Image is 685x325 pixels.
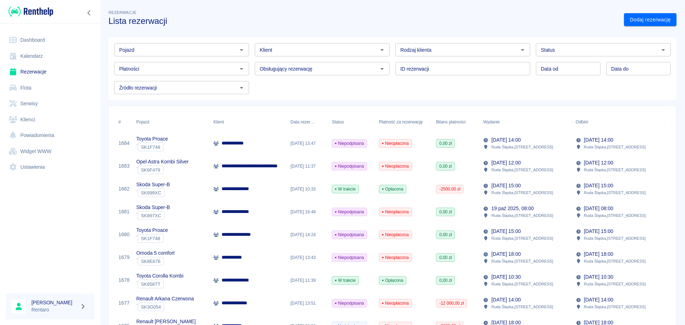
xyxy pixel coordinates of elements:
[108,10,136,15] span: Rezerwacje
[518,45,528,55] button: Otwórz
[287,200,328,223] div: [DATE] 16:48
[138,304,164,310] span: SK3G054
[584,258,646,264] p: Ruda Śląska , [STREET_ADDRESS]
[436,112,466,132] div: Bilans płatności
[436,254,455,261] span: 0,00 zł
[572,112,665,132] div: Odbiór
[118,254,130,261] a: 1679
[584,182,613,189] p: [DATE] 15:00
[379,232,411,238] span: Nieopłacona
[136,257,174,265] div: `
[136,249,174,257] p: Omoda 5 comfort
[491,144,553,150] p: Ruda Śląska , [STREET_ADDRESS]
[138,281,163,287] span: SK858TT
[576,112,589,132] div: Odbiór
[332,186,359,192] span: W trakcie
[136,234,168,243] div: `
[536,62,600,75] input: DD.MM.YYYY
[436,232,455,238] span: 0,00 zł
[287,269,328,292] div: [DATE] 11:39
[237,45,247,55] button: Otwórz
[491,136,521,144] p: [DATE] 14:00
[287,178,328,200] div: [DATE] 10:33
[138,236,163,241] span: SK1F748
[584,159,613,167] p: [DATE] 12:00
[6,32,95,48] a: Dashboard
[136,158,189,166] p: Opel Astra Kombi Silver
[375,112,432,132] div: Płatność za rezerwację
[491,212,553,219] p: Ruda Śląska , [STREET_ADDRESS]
[379,112,423,132] div: Płatność za rezerwację
[287,155,328,178] div: [DATE] 11:37
[6,6,53,17] a: Renthelp logo
[118,276,130,284] a: 1678
[377,45,387,55] button: Otwórz
[136,280,183,288] div: `
[136,211,170,220] div: `
[332,254,367,261] span: Niepodpisana
[290,112,315,132] div: Data rezerwacji
[287,223,328,246] div: [DATE] 14:24
[287,292,328,315] div: [DATE] 13:51
[84,8,95,17] button: Zwiń nawigację
[136,227,168,234] p: Toyota Proace
[136,143,168,151] div: `
[491,304,553,310] p: Ruda Śląska , [STREET_ADDRESS]
[379,300,411,306] span: Nieopłacona
[118,162,130,170] a: 1683
[287,246,328,269] div: [DATE] 13:43
[584,212,646,219] p: Ruda Śląska , [STREET_ADDRESS]
[118,299,130,307] a: 1677
[491,167,553,173] p: Ruda Śląska , [STREET_ADDRESS]
[332,300,367,306] span: Niepodpisana
[332,277,359,284] span: W trakcie
[138,213,164,218] span: SK897XC
[210,112,287,132] div: Klient
[379,163,411,169] span: Nieopłacona
[436,209,455,215] span: 0,00 zł
[136,295,194,303] p: Renault Arkana Czerwona
[584,273,613,281] p: [DATE] 10:30
[379,209,411,215] span: Nieopłacona
[584,144,646,150] p: Ruda Śląska , [STREET_ADDRESS]
[315,117,325,127] button: Sort
[584,296,613,304] p: [DATE] 14:00
[133,112,210,132] div: Pojazd
[379,277,406,284] span: Opłacona
[658,45,668,55] button: Otwórz
[584,281,646,287] p: Ruda Śląska , [STREET_ADDRESS]
[491,281,553,287] p: Ruda Śląska , [STREET_ADDRESS]
[136,204,170,211] p: Skoda Super-B
[379,254,411,261] span: Nieopłacona
[6,159,95,175] a: Ustawienia
[584,167,646,173] p: Ruda Śląska , [STREET_ADDRESS]
[491,296,521,304] p: [DATE] 14:00
[491,182,521,189] p: [DATE] 15:00
[491,250,521,258] p: [DATE] 18:00
[500,117,510,127] button: Sort
[138,144,163,150] span: SK1F748
[118,112,121,132] div: #
[584,228,613,235] p: [DATE] 15:00
[287,112,328,132] div: Data rezerwacji
[118,139,130,147] a: 1684
[379,186,406,192] span: Opłacona
[237,83,247,93] button: Otwórz
[6,112,95,128] a: Klienci
[328,112,375,132] div: Status
[118,185,130,193] a: 1682
[138,190,164,195] span: SK899XC
[31,299,77,306] h6: [PERSON_NAME]
[213,112,224,132] div: Klient
[491,228,521,235] p: [DATE] 15:00
[491,159,521,167] p: [DATE] 12:00
[138,259,163,264] span: SK8E676
[6,127,95,143] a: Powiadomienia
[624,13,676,26] a: Dodaj rezerwację
[491,273,521,281] p: [DATE] 10:30
[6,80,95,96] a: Flota
[6,64,95,80] a: Rezerwacje
[136,112,149,132] div: Pojazd
[136,135,168,143] p: Toyota Proace
[377,64,387,74] button: Otwórz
